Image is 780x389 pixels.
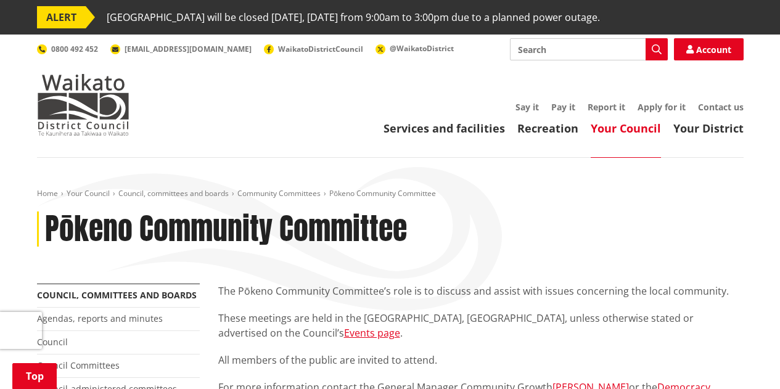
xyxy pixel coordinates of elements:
a: Recreation [517,121,578,136]
h1: Pōkeno Community Committee [45,211,407,247]
a: 0800 492 452 [37,44,98,54]
a: Your Council [591,121,661,136]
a: Home [37,188,58,199]
input: Search input [510,38,668,60]
a: Contact us [698,101,744,113]
a: Events page [344,326,400,340]
a: Say it [515,101,539,113]
span: ALERT [37,6,86,28]
a: Community Committees [237,188,321,199]
a: Council Committees [37,359,120,371]
p: All members of the public are invited to attend. [218,353,744,367]
a: Pay it [551,101,575,113]
a: Apply for it [638,101,686,113]
a: Council, committees and boards [118,188,229,199]
a: Council, committees and boards [37,289,197,301]
a: [EMAIL_ADDRESS][DOMAIN_NAME] [110,44,252,54]
span: WaikatoDistrictCouncil [278,44,363,54]
a: Council [37,336,68,348]
a: Your Council [67,188,110,199]
span: 0800 492 452 [51,44,98,54]
p: The Pōkeno Community Committee’s role is to discuss and assist with issues concerning the local c... [218,284,744,298]
img: Waikato District Council - Te Kaunihera aa Takiwaa o Waikato [37,74,129,136]
nav: breadcrumb [37,189,744,199]
a: Top [12,363,57,389]
iframe: Messenger Launcher [723,337,768,382]
a: Services and facilities [384,121,505,136]
span: Pōkeno Community Committee [329,188,436,199]
a: Account [674,38,744,60]
a: Your District [673,121,744,136]
a: Report it [588,101,625,113]
p: These meetings are held in the [GEOGRAPHIC_DATA], [GEOGRAPHIC_DATA], unless otherwise stated or a... [218,311,744,340]
span: [GEOGRAPHIC_DATA] will be closed [DATE], [DATE] from 9:00am to 3:00pm due to a planned power outage. [107,6,600,28]
a: Agendas, reports and minutes [37,313,163,324]
a: @WaikatoDistrict [376,43,454,54]
span: @WaikatoDistrict [390,43,454,54]
span: [EMAIL_ADDRESS][DOMAIN_NAME] [125,44,252,54]
a: WaikatoDistrictCouncil [264,44,363,54]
